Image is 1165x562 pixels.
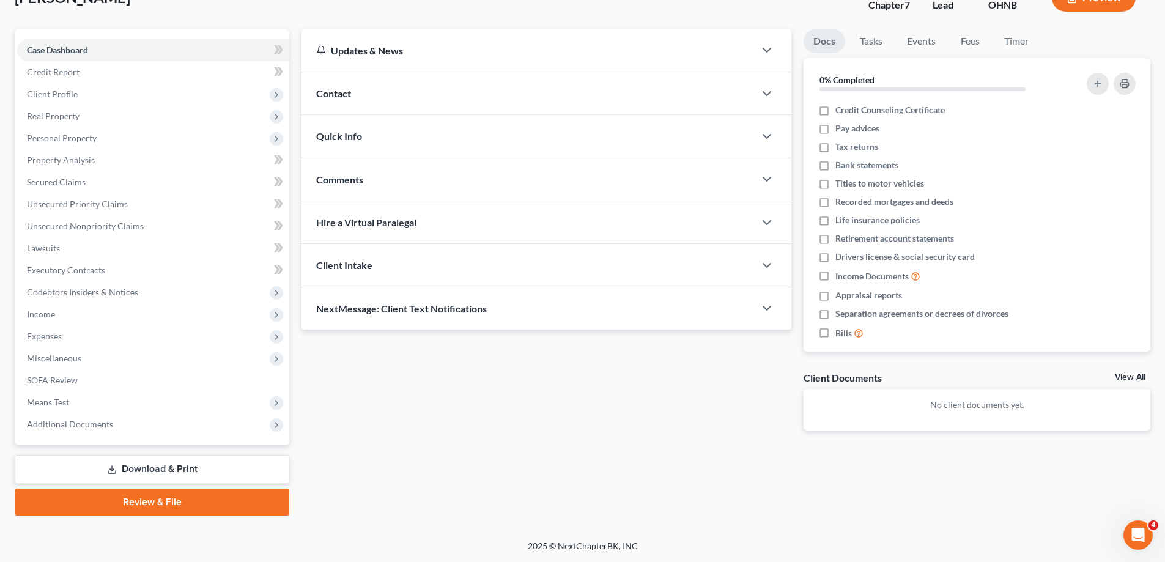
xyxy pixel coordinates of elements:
span: Appraisal reports [835,289,902,301]
a: Events [897,29,945,53]
span: Unsecured Priority Claims [27,199,128,209]
span: Secured Claims [27,177,86,187]
span: Separation agreements or decrees of divorces [835,308,1008,320]
a: Fees [950,29,989,53]
span: Hire a Virtual Paralegal [316,216,416,228]
div: 2025 © NextChapterBK, INC [234,540,931,562]
strong: 0% Completed [819,75,875,85]
span: Lawsuits [27,243,60,253]
span: Comments [316,174,363,185]
a: View All [1115,373,1145,382]
a: Review & File [15,489,289,516]
span: Credit Report [27,67,80,77]
span: Bank statements [835,159,898,171]
span: Income [27,309,55,319]
span: Additional Documents [27,419,113,429]
a: Case Dashboard [17,39,289,61]
span: Case Dashboard [27,45,88,55]
span: Miscellaneous [27,353,81,363]
iframe: Intercom live chat [1123,520,1153,550]
a: Timer [994,29,1038,53]
span: Property Analysis [27,155,95,165]
span: NextMessage: Client Text Notifications [316,303,487,314]
span: Drivers license & social security card [835,251,975,263]
span: Codebtors Insiders & Notices [27,287,138,297]
div: Updates & News [316,44,740,57]
a: Unsecured Nonpriority Claims [17,215,289,237]
span: Client Profile [27,89,78,99]
span: Real Property [27,111,80,121]
span: 4 [1148,520,1158,530]
span: Personal Property [27,133,97,143]
span: Tax returns [835,141,878,153]
span: Retirement account statements [835,232,954,245]
span: Credit Counseling Certificate [835,104,945,116]
a: Secured Claims [17,171,289,193]
a: Download & Print [15,455,289,484]
span: SOFA Review [27,375,78,385]
span: Pay advices [835,122,879,135]
span: Income Documents [835,270,909,283]
p: No client documents yet. [813,399,1141,411]
a: Lawsuits [17,237,289,259]
a: SOFA Review [17,369,289,391]
a: Docs [804,29,845,53]
span: Bills [835,327,852,339]
span: Contact [316,87,351,99]
a: Property Analysis [17,149,289,171]
span: Unsecured Nonpriority Claims [27,221,144,231]
a: Executory Contracts [17,259,289,281]
div: Client Documents [804,371,882,384]
span: Life insurance policies [835,214,920,226]
a: Credit Report [17,61,289,83]
a: Unsecured Priority Claims [17,193,289,215]
span: Client Intake [316,259,372,271]
a: Tasks [850,29,892,53]
span: Means Test [27,397,69,407]
span: Quick Info [316,130,362,142]
span: Expenses [27,331,62,341]
span: Executory Contracts [27,265,105,275]
span: Titles to motor vehicles [835,177,924,190]
span: Recorded mortgages and deeds [835,196,953,208]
